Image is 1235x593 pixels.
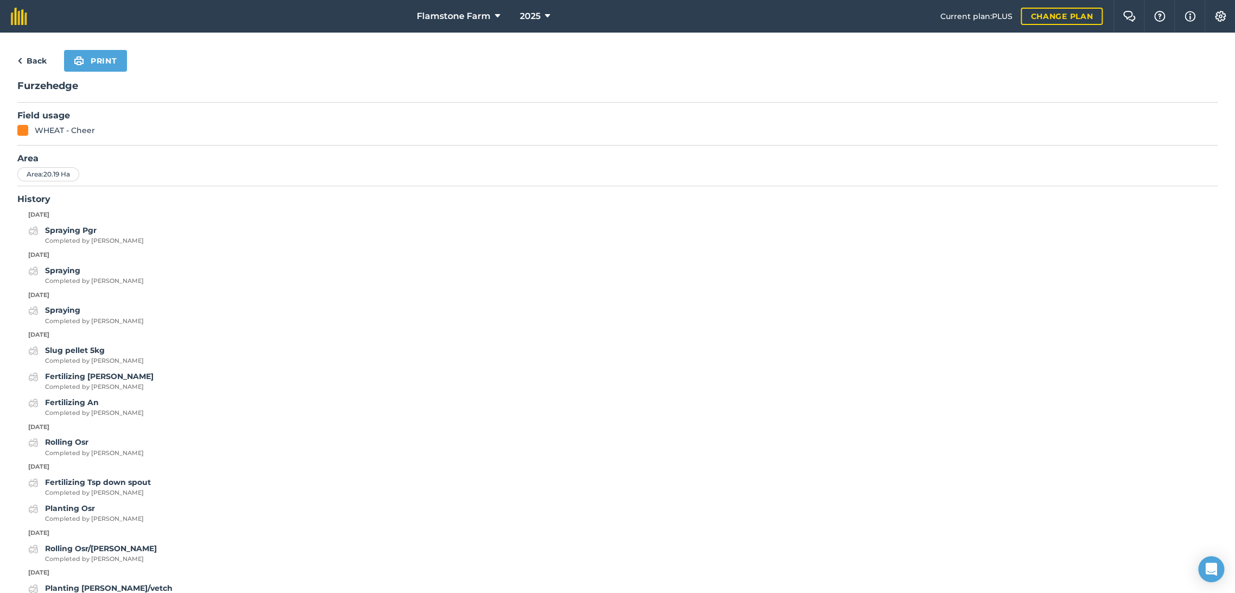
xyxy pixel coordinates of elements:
[45,544,157,553] strong: Rolling Osr/[PERSON_NAME]
[45,382,154,392] span: Completed by [PERSON_NAME]
[45,276,144,286] span: Completed by [PERSON_NAME]
[28,370,154,392] a: Fertilizing [PERSON_NAME]Completed by [PERSON_NAME]
[17,193,1218,206] h2: History
[28,476,39,489] img: svg+xml;base64,PD94bWwgdmVyc2lvbj0iMS4wIiBlbmNvZGluZz0idXRmLTgiPz4KPCEtLSBHZW5lcmF0b3I6IEFkb2JlIE...
[45,371,154,381] strong: Fertilizing [PERSON_NAME]
[45,345,105,355] strong: Slug pellet 5kg
[45,225,97,235] strong: Spraying Pgr
[45,583,173,593] strong: Planting [PERSON_NAME]/vetch
[28,396,39,409] img: svg+xml;base64,PD94bWwgdmVyc2lvbj0iMS4wIiBlbmNvZGluZz0idXRmLTgiPz4KPCEtLSBHZW5lcmF0b3I6IEFkb2JlIE...
[1123,11,1136,22] img: Two speech bubbles overlapping with the left bubble in the forefront
[28,542,39,556] img: svg+xml;base64,PD94bWwgdmVyc2lvbj0iMS4wIiBlbmNvZGluZz0idXRmLTgiPz4KPCEtLSBHZW5lcmF0b3I6IEFkb2JlIE...
[45,503,95,513] strong: Planting Osr
[1198,556,1224,582] div: Open Intercom Messenger
[28,436,39,449] img: svg+xml;base64,PD94bWwgdmVyc2lvbj0iMS4wIiBlbmNvZGluZz0idXRmLTgiPz4KPCEtLSBHZW5lcmF0b3I6IEFkb2JlIE...
[11,8,27,25] img: fieldmargin Logo
[1185,10,1195,23] img: svg+xml;base64,PHN2ZyB4bWxucz0iaHR0cDovL3d3dy53My5vcmcvMjAwMC9zdmciIHdpZHRoPSIxNyIgaGVpZ2h0PSIxNy...
[17,210,1218,220] p: [DATE]
[35,124,95,136] div: WHEAT - Cheer
[28,502,144,524] a: Planting OsrCompleted by [PERSON_NAME]
[28,224,144,246] a: Spraying PgrCompleted by [PERSON_NAME]
[28,264,144,286] a: SprayingCompleted by [PERSON_NAME]
[45,488,151,498] span: Completed by [PERSON_NAME]
[17,109,1218,122] h2: Field usage
[1021,8,1103,25] a: Change plan
[1153,11,1166,22] img: A question mark icon
[17,167,79,181] div: Area : 20.19 Ha
[17,568,1218,578] p: [DATE]
[940,10,1012,22] span: Current plan : PLUS
[28,344,39,357] img: svg+xml;base64,PD94bWwgdmVyc2lvbj0iMS4wIiBlbmNvZGluZz0idXRmLTgiPz4KPCEtLSBHZW5lcmF0b3I6IEFkb2JlIE...
[17,152,1218,165] h2: Area
[17,54,22,67] img: svg+xml;base64,PHN2ZyB4bWxucz0iaHR0cDovL3d3dy53My5vcmcvMjAwMC9zdmciIHdpZHRoPSI5IiBoZWlnaHQ9IjI0Ii...
[520,10,540,23] span: 2025
[28,304,39,317] img: svg+xml;base64,PD94bWwgdmVyc2lvbj0iMS4wIiBlbmNvZGluZz0idXRmLTgiPz4KPCEtLSBHZW5lcmF0b3I6IEFkb2JlIE...
[1214,11,1227,22] img: A cog icon
[28,436,144,458] a: Rolling OsrCompleted by [PERSON_NAME]
[28,542,157,564] a: Rolling Osr/[PERSON_NAME]Completed by [PERSON_NAME]
[74,54,84,67] img: svg+xml;base64,PHN2ZyB4bWxucz0iaHR0cDovL3d3dy53My5vcmcvMjAwMC9zdmciIHdpZHRoPSIxOSIgaGVpZ2h0PSIyNC...
[28,344,144,366] a: Slug pellet 5kgCompleted by [PERSON_NAME]
[28,224,39,237] img: svg+xml;base64,PD94bWwgdmVyc2lvbj0iMS4wIiBlbmNvZGluZz0idXRmLTgiPz4KPCEtLSBHZW5lcmF0b3I6IEFkb2JlIE...
[28,502,39,515] img: svg+xml;base64,PD94bWwgdmVyc2lvbj0iMS4wIiBlbmNvZGluZz0idXRmLTgiPz4KPCEtLSBHZW5lcmF0b3I6IEFkb2JlIE...
[17,78,1218,103] h1: Furzehedge
[45,449,144,458] span: Completed by [PERSON_NAME]
[45,477,151,487] strong: Fertilizing Tsp down spout
[28,264,39,277] img: svg+xml;base64,PD94bWwgdmVyc2lvbj0iMS4wIiBlbmNvZGluZz0idXRmLTgiPz4KPCEtLSBHZW5lcmF0b3I6IEFkb2JlIE...
[45,408,144,418] span: Completed by [PERSON_NAME]
[45,266,80,275] strong: Spraying
[45,514,144,524] span: Completed by [PERSON_NAME]
[45,398,99,407] strong: Fertilizing An
[17,330,1218,340] p: [DATE]
[45,554,157,564] span: Completed by [PERSON_NAME]
[28,396,144,418] a: Fertilizing AnCompleted by [PERSON_NAME]
[45,437,88,447] strong: Rolling Osr
[45,236,144,246] span: Completed by [PERSON_NAME]
[17,528,1218,538] p: [DATE]
[17,250,1218,260] p: [DATE]
[28,370,39,383] img: svg+xml;base64,PD94bWwgdmVyc2lvbj0iMS4wIiBlbmNvZGluZz0idXRmLTgiPz4KPCEtLSBHZW5lcmF0b3I6IEFkb2JlIE...
[17,291,1218,300] p: [DATE]
[64,50,127,72] button: Print
[17,54,47,67] a: Back
[417,10,491,23] span: Flamstone Farm
[17,462,1218,472] p: [DATE]
[28,476,151,498] a: Fertilizing Tsp down spoutCompleted by [PERSON_NAME]
[17,422,1218,432] p: [DATE]
[28,304,144,326] a: SprayingCompleted by [PERSON_NAME]
[45,317,144,326] span: Completed by [PERSON_NAME]
[45,305,80,315] strong: Spraying
[45,356,144,366] span: Completed by [PERSON_NAME]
